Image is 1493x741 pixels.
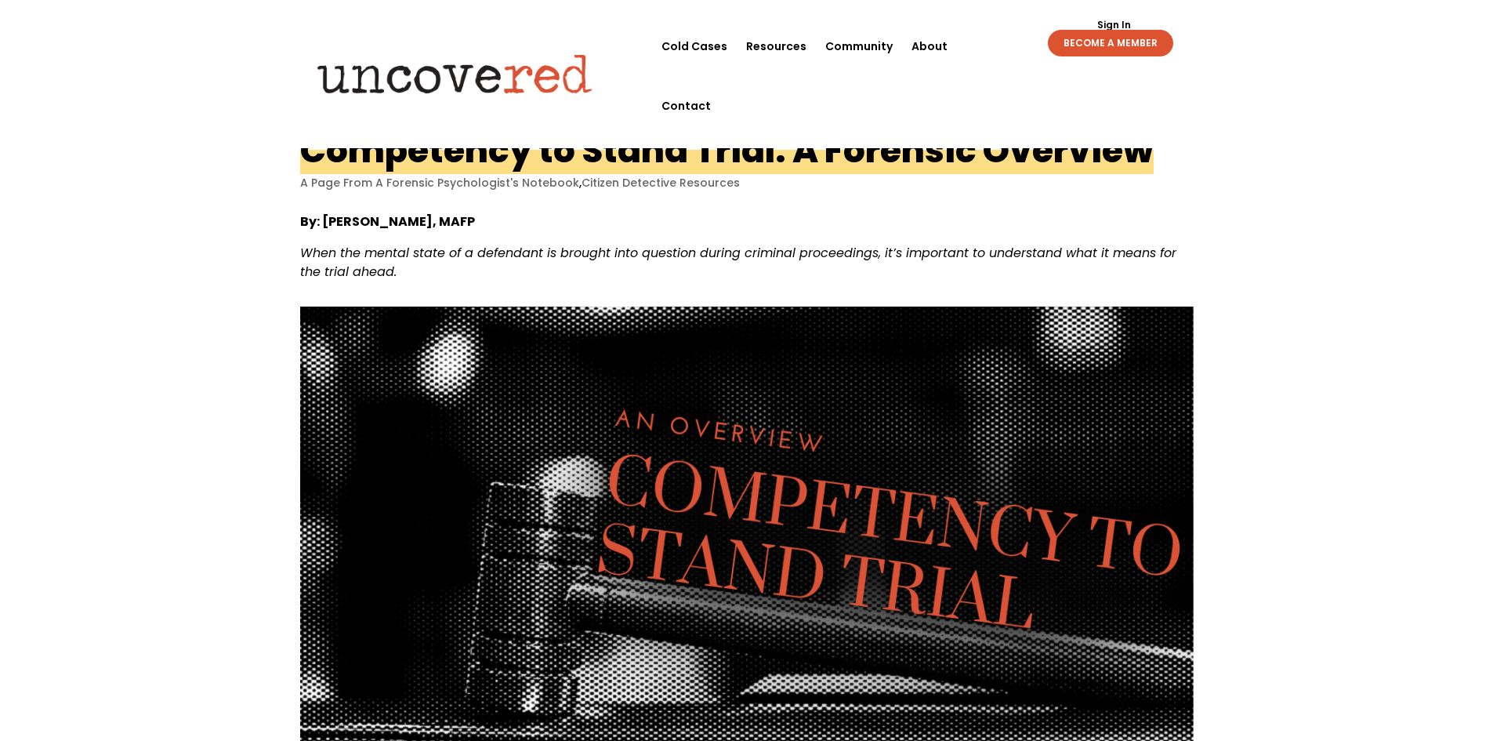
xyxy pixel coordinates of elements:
a: Sign In [1089,20,1140,30]
a: A Page From A Forensic Psychologist's Notebook [300,175,579,191]
h1: Competency to Stand Trial: A Forensic Overview [300,126,1154,174]
strong: By: [PERSON_NAME], MAFP [300,212,475,231]
img: Uncovered logo [304,43,606,104]
a: Contact [661,76,711,136]
a: Community [825,16,893,76]
a: About [911,16,948,76]
a: Citizen Detective Resources [582,175,740,191]
a: BECOME A MEMBER [1048,30,1173,56]
p: , [300,176,1194,191]
span: When the mental state of a defendant is brought into question during criminal proceedings, it’s i... [300,244,1176,281]
a: Cold Cases [661,16,727,76]
a: Resources [746,16,806,76]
